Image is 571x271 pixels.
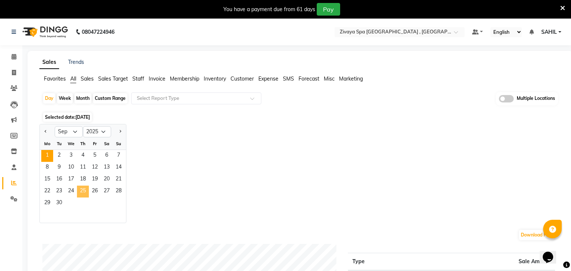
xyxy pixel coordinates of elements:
[113,174,125,186] span: 21
[101,150,113,162] div: Saturday, September 6, 2025
[89,186,101,197] div: Friday, September 26, 2025
[98,75,128,82] span: Sales Target
[89,162,101,174] span: 12
[204,75,226,82] span: Inventory
[41,138,53,150] div: Mo
[283,75,294,82] span: SMS
[101,174,113,186] span: 20
[53,174,65,186] div: Tuesday, September 16, 2025
[324,75,335,82] span: Misc
[41,197,53,209] span: 29
[101,138,113,150] div: Sa
[75,114,90,120] span: [DATE]
[53,186,65,197] div: Tuesday, September 23, 2025
[149,75,165,82] span: Invoice
[93,93,128,104] div: Custom Range
[65,150,77,162] span: 3
[74,93,91,104] div: Month
[451,253,555,270] th: Sale Amount
[41,150,53,162] div: Monday, September 1, 2025
[170,75,199,82] span: Membership
[19,22,70,42] img: logo
[57,93,73,104] div: Week
[132,75,144,82] span: Staff
[83,126,111,137] select: Select year
[43,126,49,138] button: Previous month
[77,174,89,186] span: 18
[77,150,89,162] span: 4
[65,138,77,150] div: We
[339,75,363,82] span: Marketing
[89,162,101,174] div: Friday, September 12, 2025
[41,186,53,197] div: Monday, September 22, 2025
[101,162,113,174] span: 13
[41,162,53,174] div: Monday, September 8, 2025
[299,75,319,82] span: Forecast
[101,162,113,174] div: Saturday, September 13, 2025
[89,150,101,162] span: 5
[113,162,125,174] div: Sunday, September 14, 2025
[113,150,125,162] div: Sunday, September 7, 2025
[113,162,125,174] span: 14
[348,253,452,270] th: Type
[41,197,53,209] div: Monday, September 29, 2025
[519,230,554,240] button: Download PDF
[317,3,340,16] button: Pay
[41,186,53,197] span: 22
[65,186,77,197] div: Wednesday, September 24, 2025
[223,6,315,13] div: You have a payment due from 61 days
[81,75,94,82] span: Sales
[258,75,278,82] span: Expense
[541,28,557,36] span: SAHIL
[65,174,77,186] span: 17
[65,150,77,162] div: Wednesday, September 3, 2025
[77,186,89,197] div: Thursday, September 25, 2025
[101,186,113,197] span: 27
[101,150,113,162] span: 6
[89,150,101,162] div: Friday, September 5, 2025
[517,95,555,102] span: Multiple Locations
[117,126,123,138] button: Next month
[39,56,59,69] a: Sales
[53,150,65,162] span: 2
[113,150,125,162] span: 7
[43,112,92,122] span: Selected date:
[113,186,125,197] span: 28
[230,75,254,82] span: Customer
[77,162,89,174] div: Thursday, September 11, 2025
[89,186,101,197] span: 26
[77,138,89,150] div: Th
[53,150,65,162] div: Tuesday, September 2, 2025
[89,138,101,150] div: Fr
[113,174,125,186] div: Sunday, September 21, 2025
[540,241,564,264] iframe: chat widget
[44,75,66,82] span: Favorites
[77,186,89,197] span: 25
[77,174,89,186] div: Thursday, September 18, 2025
[65,174,77,186] div: Wednesday, September 17, 2025
[89,174,101,186] div: Friday, September 19, 2025
[53,186,65,197] span: 23
[113,186,125,197] div: Sunday, September 28, 2025
[53,174,65,186] span: 16
[65,162,77,174] div: Wednesday, September 10, 2025
[41,162,53,174] span: 8
[101,186,113,197] div: Saturday, September 27, 2025
[41,174,53,186] div: Monday, September 15, 2025
[53,138,65,150] div: Tu
[113,138,125,150] div: Su
[65,162,77,174] span: 10
[53,162,65,174] span: 9
[77,162,89,174] span: 11
[55,126,83,137] select: Select month
[53,162,65,174] div: Tuesday, September 9, 2025
[53,197,65,209] span: 30
[41,174,53,186] span: 15
[70,75,76,82] span: All
[101,174,113,186] div: Saturday, September 20, 2025
[65,186,77,197] span: 24
[89,174,101,186] span: 19
[82,22,114,42] b: 08047224946
[77,150,89,162] div: Thursday, September 4, 2025
[41,150,53,162] span: 1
